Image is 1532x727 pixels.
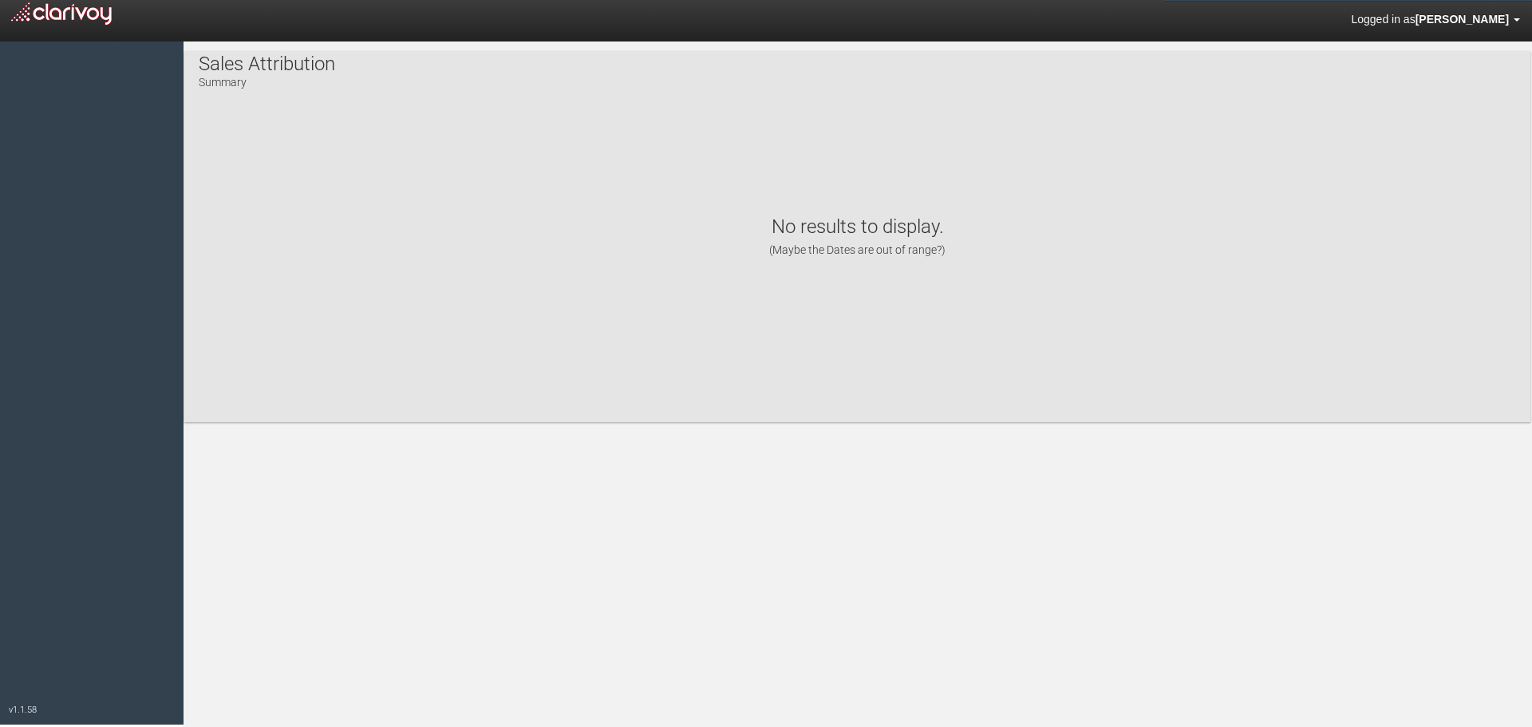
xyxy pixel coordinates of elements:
[199,69,335,90] p: Summary
[1339,1,1532,39] a: Logged in as[PERSON_NAME]
[199,53,335,74] h1: Sales Attribution
[200,215,1514,258] h1: No results to display.
[769,243,946,256] span: (Maybe the Dates are out of range?)
[1351,13,1415,26] span: Logged in as
[1416,13,1509,26] span: [PERSON_NAME]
